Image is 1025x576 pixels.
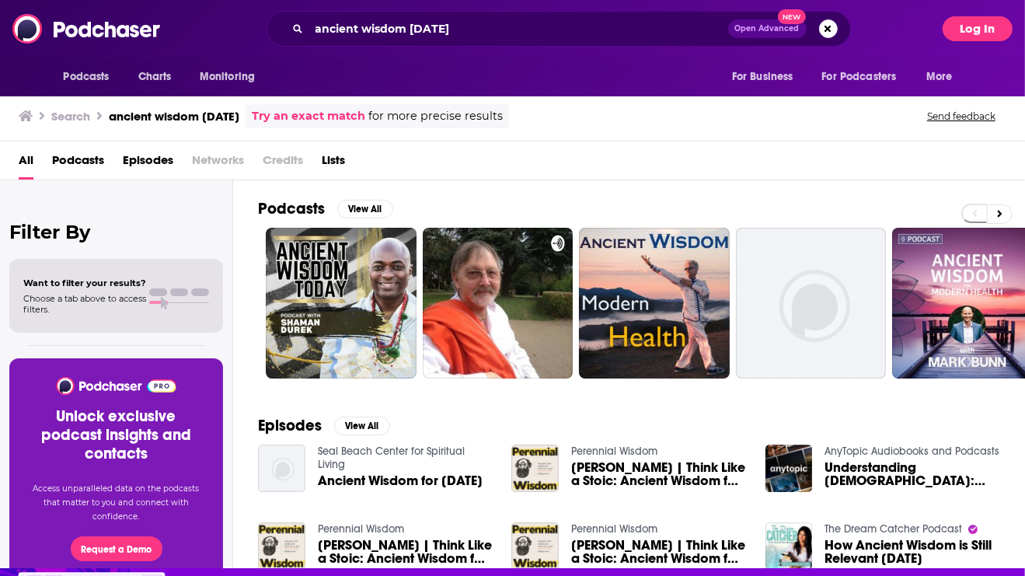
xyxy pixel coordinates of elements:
[258,416,390,435] a: EpisodesView All
[23,278,146,288] span: Want to filter your results?
[337,200,393,218] button: View All
[128,62,181,92] a: Charts
[812,62,919,92] button: open menu
[915,62,972,92] button: open menu
[511,445,559,492] img: Massimo Pigliucci | Think Like a Stoic: Ancient Wisdom for Today's World
[825,461,1000,487] a: Understanding Stoicism: Ancient Wisdom for Today
[571,461,747,487] a: Massimo Pigliucci | Think Like a Stoic: Ancient Wisdom for Today's World
[52,148,104,180] a: Podcasts
[9,221,223,243] h2: Filter By
[123,148,173,180] a: Episodes
[55,377,177,395] img: Podchaser - Follow, Share and Rate Podcasts
[109,109,239,124] h3: ancient wisdom [DATE]
[318,522,404,536] a: Perennial Wisdom
[825,461,1000,487] span: Understanding [DEMOGRAPHIC_DATA]: Ancient Wisdom for [DATE]
[922,110,1000,123] button: Send feedback
[28,482,204,524] p: Access unparalleled data on the podcasts that matter to you and connect with confidence.
[200,66,255,88] span: Monitoring
[267,11,851,47] div: Search podcasts, credits, & more...
[318,474,483,487] span: Ancient Wisdom for [DATE]
[192,148,244,180] span: Networks
[12,14,162,44] img: Podchaser - Follow, Share and Rate Podcasts
[258,199,393,218] a: PodcastsView All
[53,62,130,92] button: open menu
[765,445,813,492] img: Understanding Stoicism: Ancient Wisdom for Today
[252,107,365,125] a: Try an exact match
[263,148,303,180] span: Credits
[778,9,806,24] span: New
[138,66,172,88] span: Charts
[318,445,465,471] a: Seal Beach Center for Spiritual Living
[721,62,813,92] button: open menu
[765,522,813,570] img: How Ancient Wisdom is Still Relevant Today
[368,107,503,125] span: for more precise results
[825,539,1000,565] span: How Ancient Wisdom is Still Relevant [DATE]
[943,16,1013,41] button: Log In
[571,539,747,565] a: Massimo Pigliucci | Think Like a Stoic: Ancient Wisdom for Today’s World
[825,539,1000,565] a: How Ancient Wisdom is Still Relevant Today
[51,109,90,124] h3: Search
[822,66,897,88] span: For Podcasters
[511,522,559,570] img: Massimo Pigliucci | Think Like a Stoic: Ancient Wisdom for Today’s World
[258,199,325,218] h2: Podcasts
[334,417,390,435] button: View All
[571,539,747,565] span: [PERSON_NAME] | Think Like a Stoic: Ancient Wisdom for [DATE] World
[309,16,728,41] input: Search podcasts, credits, & more...
[926,66,953,88] span: More
[23,293,146,315] span: Choose a tab above to access filters.
[322,148,345,180] a: Lists
[825,522,962,536] a: The Dream Catcher Podcast
[19,148,33,180] a: All
[258,522,305,570] img: Massimo Pigliucci | Think Like a Stoic: Ancient Wisdom for Today’s World
[318,474,483,487] a: Ancient Wisdom for Today
[732,66,793,88] span: For Business
[571,461,747,487] span: [PERSON_NAME] | Think Like a Stoic: Ancient Wisdom for [DATE] World
[735,25,800,33] span: Open Advanced
[64,66,110,88] span: Podcasts
[258,445,305,492] img: Ancient Wisdom for Today
[571,445,657,458] a: Perennial Wisdom
[728,19,807,38] button: Open AdvancedNew
[71,536,162,561] button: Request a Demo
[318,539,493,565] span: [PERSON_NAME] | Think Like a Stoic: Ancient Wisdom for [DATE] World
[258,416,322,435] h2: Episodes
[825,445,999,458] a: AnyTopic Audiobooks and Podcasts
[571,522,657,536] a: Perennial Wisdom
[189,62,275,92] button: open menu
[28,407,204,463] h3: Unlock exclusive podcast insights and contacts
[318,539,493,565] a: Massimo Pigliucci | Think Like a Stoic: Ancient Wisdom for Today’s World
